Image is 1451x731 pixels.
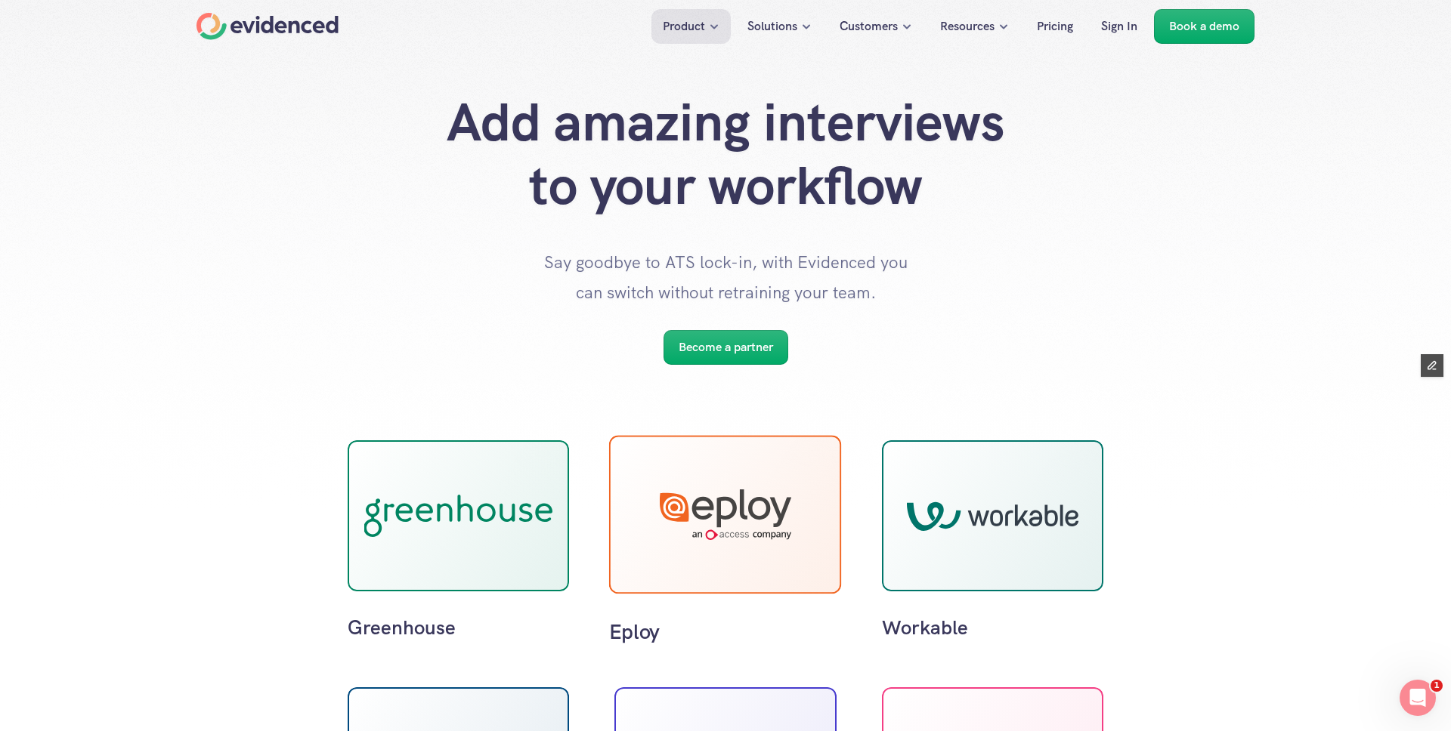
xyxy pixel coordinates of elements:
[1101,17,1137,36] p: Sign In
[882,614,1103,641] p: Workable
[196,13,339,40] a: Home
[1431,680,1443,692] span: 1
[663,17,705,36] p: Product
[1400,680,1436,716] iframe: Intercom live chat
[882,440,1103,641] a: Workable
[679,338,773,357] p: Become a partner
[1421,354,1443,377] button: Edit Framer Content
[609,618,842,646] h4: Eploy
[423,91,1028,217] h1: Add amazing interviews to your workflow
[348,440,569,641] a: Greenhouse
[747,17,797,36] p: Solutions
[1037,17,1073,36] p: Pricing
[1090,9,1149,44] a: Sign In
[348,614,569,641] p: Greenhouse
[609,436,842,647] a: Eploy
[1169,17,1239,36] p: Book a demo
[940,17,995,36] p: Resources
[1026,9,1084,44] a: Pricing
[537,248,914,307] p: Say goodbye to ATS lock-in, with Evidenced you can switch without retraining your team.
[1154,9,1255,44] a: Book a demo
[840,17,898,36] p: Customers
